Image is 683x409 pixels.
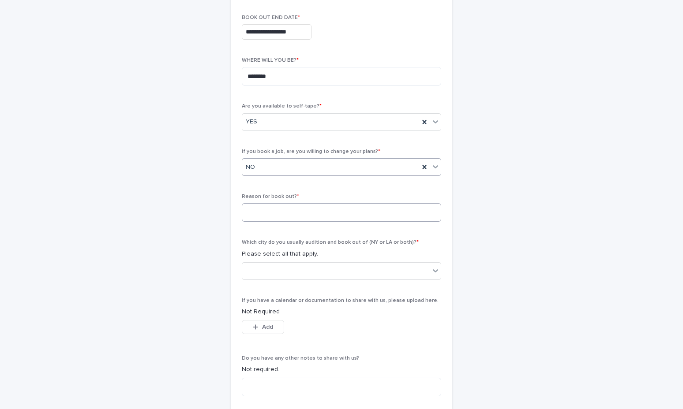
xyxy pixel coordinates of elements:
[242,249,441,259] p: Please select all that apply.
[242,298,439,303] span: If you have a calendar or documentation to share with us, please upload here.
[242,194,299,199] span: Reason for book out?
[242,320,284,334] button: Add
[262,324,273,330] span: Add
[242,58,299,63] span: WHERE WILL YOU BE?
[242,240,419,245] span: Which city do you usually audition and book out of (NY or LA or both)?
[242,307,441,316] p: Not Required
[246,117,257,126] span: YES
[242,365,441,374] p: Not required.
[242,15,300,20] span: BOOK OUT END DATE
[242,104,322,109] span: Are you available to self-tape?
[242,356,359,361] span: Do you have any other notes to share with us?
[246,163,255,172] span: NO
[242,149,380,154] span: If you book a job, are you willing to change your plans?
